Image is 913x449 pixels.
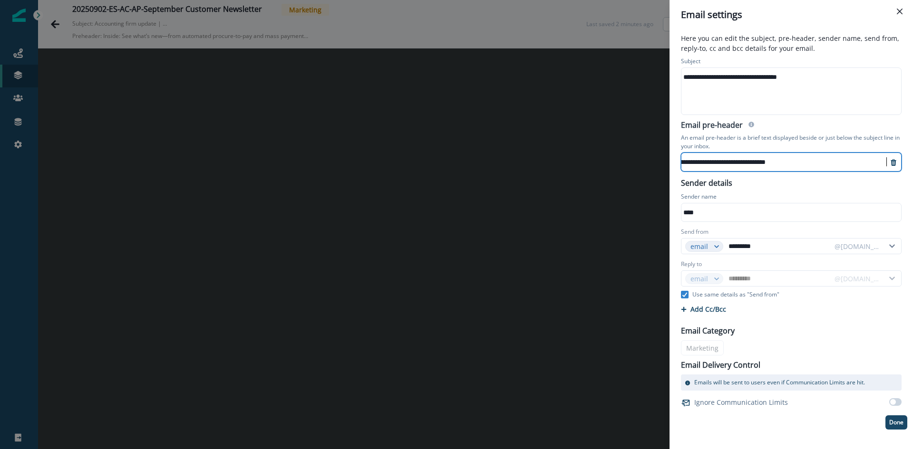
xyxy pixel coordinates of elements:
[892,4,907,19] button: Close
[885,415,907,430] button: Done
[694,397,788,407] p: Ignore Communication Limits
[835,241,880,251] div: @[DOMAIN_NAME]
[681,132,902,153] p: An email pre-header is a brief text displayed beside or just below the subject line in your inbox.
[681,359,760,371] p: Email Delivery Control
[681,260,702,268] label: Reply to
[694,378,865,387] p: Emails will be sent to users even if Communication Limits are hit.
[681,57,700,67] p: Subject
[681,228,709,236] label: Send from
[681,325,735,336] p: Email Category
[890,159,897,166] svg: remove-preheader
[681,305,726,314] button: Add Cc/Bcc
[681,192,717,203] p: Sender name
[690,241,709,251] div: email
[675,33,907,55] p: Here you can edit the subject, pre-header, sender name, send from, reply-to, cc and bcc details f...
[681,121,743,132] h2: Email pre-header
[692,290,779,299] p: Use same details as "Send from"
[675,175,738,189] p: Sender details
[889,419,903,426] p: Done
[681,8,902,22] div: Email settings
